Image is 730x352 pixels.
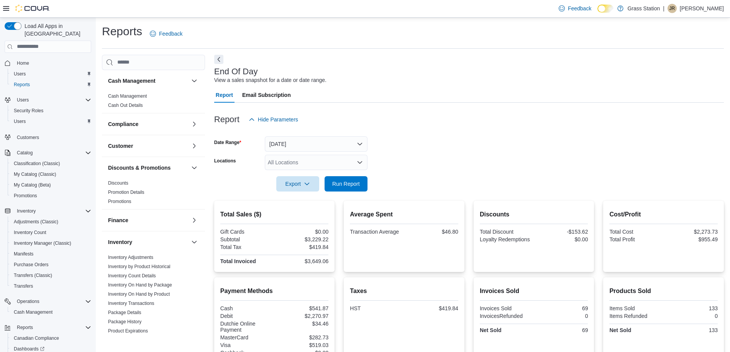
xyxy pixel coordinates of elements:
[214,115,240,124] h3: Report
[190,120,199,129] button: Compliance
[276,313,328,319] div: $2,270.97
[11,106,91,115] span: Security Roles
[108,102,143,108] span: Cash Out Details
[108,264,171,269] a: Inventory by Product Historical
[214,76,326,84] div: View a sales snapshot for a date or date range.
[265,136,367,152] button: [DATE]
[108,216,128,224] h3: Finance
[102,92,205,113] div: Cash Management
[108,255,153,260] a: Inventory Adjustments
[14,71,26,77] span: Users
[108,301,154,306] a: Inventory Transactions
[14,297,91,306] span: Operations
[108,309,141,316] span: Package Details
[108,282,172,288] a: Inventory On Hand by Package
[8,190,94,201] button: Promotions
[108,199,131,204] a: Promotions
[14,182,51,188] span: My Catalog (Beta)
[665,229,718,235] div: $2,273.73
[108,164,171,172] h3: Discounts & Promotions
[357,159,363,165] button: Open list of options
[8,216,94,227] button: Adjustments (Classic)
[665,327,718,333] div: 133
[108,198,131,205] span: Promotions
[535,236,588,242] div: $0.00
[276,305,328,311] div: $541.87
[11,180,91,190] span: My Catalog (Beta)
[11,170,91,179] span: My Catalog (Classic)
[14,82,30,88] span: Reports
[11,282,36,291] a: Transfers
[246,112,301,127] button: Hide Parameters
[11,217,91,226] span: Adjustments (Classic)
[220,313,273,319] div: Debit
[108,93,147,99] span: Cash Management
[406,305,458,311] div: $419.84
[214,55,223,64] button: Next
[480,305,532,311] div: Invoices Sold
[14,335,59,341] span: Canadian Compliance
[14,219,58,225] span: Adjustments (Classic)
[108,273,156,278] a: Inventory Count Details
[108,103,143,108] a: Cash Out Details
[535,229,588,235] div: -$153.62
[8,79,94,90] button: Reports
[2,57,94,69] button: Home
[14,206,91,216] span: Inventory
[276,334,328,341] div: $282.73
[11,271,55,280] a: Transfers (Classic)
[108,93,147,99] a: Cash Management
[21,22,91,38] span: Load All Apps in [GEOGRAPHIC_DATA]
[14,108,43,114] span: Security Roles
[669,4,675,13] span: JR
[14,283,33,289] span: Transfers
[276,229,328,235] div: $0.00
[14,148,91,157] span: Catalog
[17,208,36,214] span: Inventory
[480,313,532,319] div: InvoicesRefunded
[11,260,52,269] a: Purchase Orders
[214,67,258,76] h3: End Of Day
[8,227,94,238] button: Inventory Count
[190,141,199,151] button: Customer
[609,210,718,219] h2: Cost/Profit
[8,169,94,180] button: My Catalog (Classic)
[190,163,199,172] button: Discounts & Promotions
[15,5,50,12] img: Cova
[609,287,718,296] h2: Products Sold
[108,291,170,297] a: Inventory On Hand by Product
[276,258,328,264] div: $3,649.06
[11,334,91,343] span: Canadian Compliance
[11,271,91,280] span: Transfers (Classic)
[108,300,154,306] span: Inventory Transactions
[609,305,662,311] div: Items Sold
[108,238,132,246] h3: Inventory
[17,150,33,156] span: Catalog
[220,287,329,296] h2: Payment Methods
[2,131,94,142] button: Customers
[668,4,677,13] div: Justin Raminelli
[220,334,273,341] div: MasterCard
[220,229,273,235] div: Gift Cards
[190,76,199,85] button: Cash Management
[350,210,458,219] h2: Average Spent
[11,159,63,168] a: Classification (Classic)
[14,148,36,157] button: Catalog
[8,238,94,249] button: Inventory Manager (Classic)
[102,24,142,39] h1: Reports
[108,328,148,334] span: Product Expirations
[220,305,273,311] div: Cash
[568,5,591,12] span: Feedback
[14,133,42,142] a: Customers
[108,180,128,186] span: Discounts
[14,229,46,236] span: Inventory Count
[350,287,458,296] h2: Taxes
[627,4,660,13] p: Grass Station
[8,307,94,318] button: Cash Management
[108,142,188,150] button: Customer
[535,327,588,333] div: 69
[8,180,94,190] button: My Catalog (Beta)
[11,239,74,248] a: Inventory Manager (Classic)
[11,249,36,259] a: Manifests
[108,216,188,224] button: Finance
